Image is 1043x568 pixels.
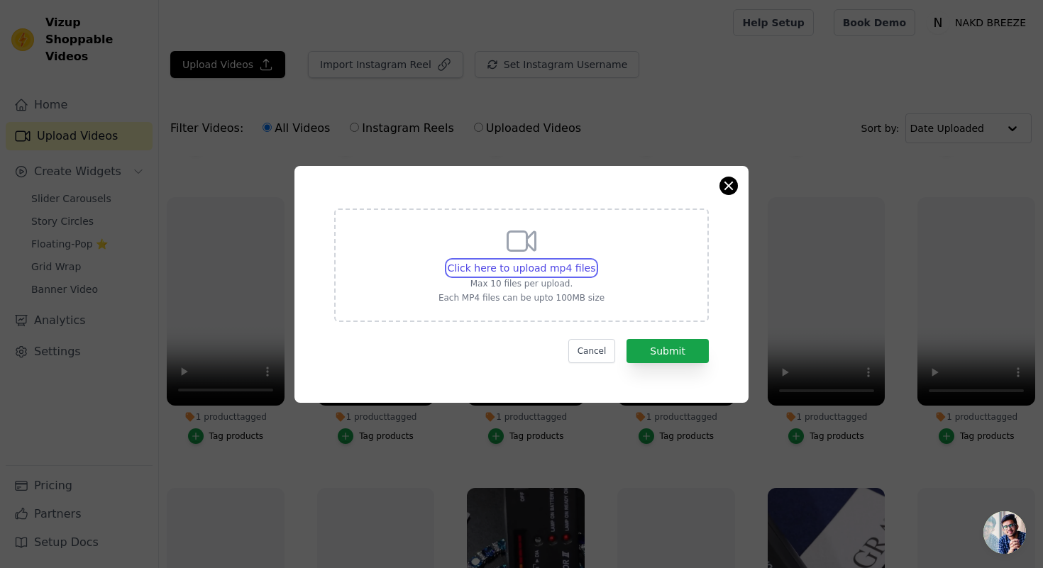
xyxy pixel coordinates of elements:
button: Submit [627,339,709,363]
button: Close modal [720,177,737,194]
div: Open chat [983,511,1026,554]
span: Click here to upload mp4 files [448,262,596,274]
button: Cancel [568,339,616,363]
p: Max 10 files per upload. [438,278,605,289]
p: Each MP4 files can be upto 100MB size [438,292,605,304]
